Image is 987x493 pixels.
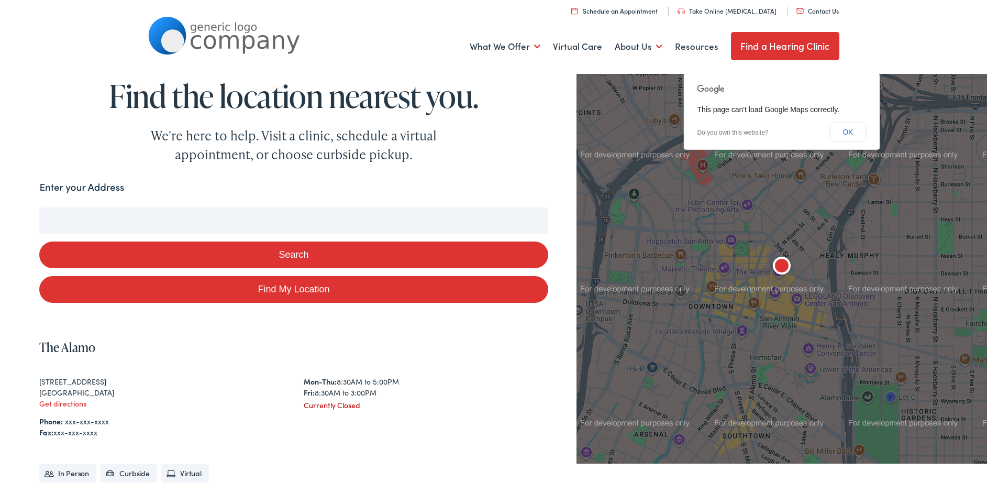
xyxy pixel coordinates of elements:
li: Virtual [161,464,209,483]
a: What We Offer [470,27,540,66]
span: This page can't load Google Maps correctly. [697,105,839,114]
button: OK [829,123,866,141]
img: utility icon [678,8,685,14]
a: xxx-xxx-xxxx [65,416,109,426]
strong: Phone: [39,416,63,426]
div: The Alamo [769,255,794,280]
button: Search [39,242,548,268]
a: Take Online [MEDICAL_DATA] [678,6,777,15]
label: Enter your Address [39,180,124,195]
a: Resources [675,27,718,66]
a: Find a Hearing Clinic [731,32,839,60]
a: Schedule an Appointment [571,6,658,15]
strong: Mon-Thu: [304,376,337,387]
a: Contact Us [796,6,839,15]
div: We're here to help. Visit a clinic, schedule a virtual appointment, or choose curbside pickup. [126,126,461,164]
h1: Find the location nearest you. [39,79,548,113]
li: Curbside [101,464,157,483]
a: About Us [615,27,662,66]
div: [STREET_ADDRESS] [39,376,283,387]
div: xxx-xxx-xxxx [39,427,548,438]
li: In Person [39,464,96,483]
div: Currently Closed [304,400,548,411]
a: Do you own this website? [697,129,768,136]
strong: Fri: [304,387,315,398]
a: The Alamo [39,338,95,356]
a: Virtual Care [553,27,602,66]
input: Enter your address or zip code [39,207,548,234]
img: utility icon [796,8,804,14]
a: Find My Location [39,276,548,303]
strong: Fax: [39,427,53,437]
img: utility icon [571,7,578,14]
div: 8:30AM to 5:00PM 8:30AM to 3:00PM [304,376,548,398]
div: [GEOGRAPHIC_DATA] [39,387,283,398]
a: Get directions [39,398,86,409]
